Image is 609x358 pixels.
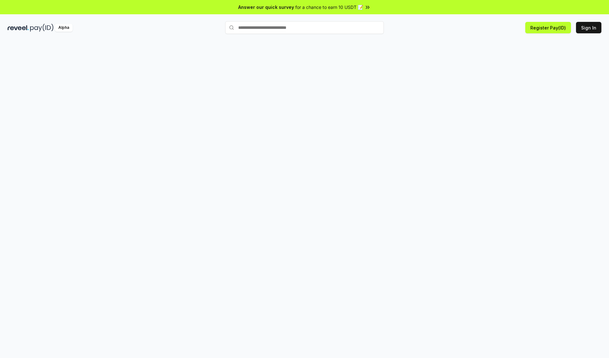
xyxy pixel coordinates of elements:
span: Answer our quick survey [238,4,294,10]
div: Alpha [55,24,73,32]
button: Register Pay(ID) [525,22,571,33]
button: Sign In [576,22,601,33]
img: pay_id [30,24,54,32]
img: reveel_dark [8,24,29,32]
span: for a chance to earn 10 USDT 📝 [295,4,363,10]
